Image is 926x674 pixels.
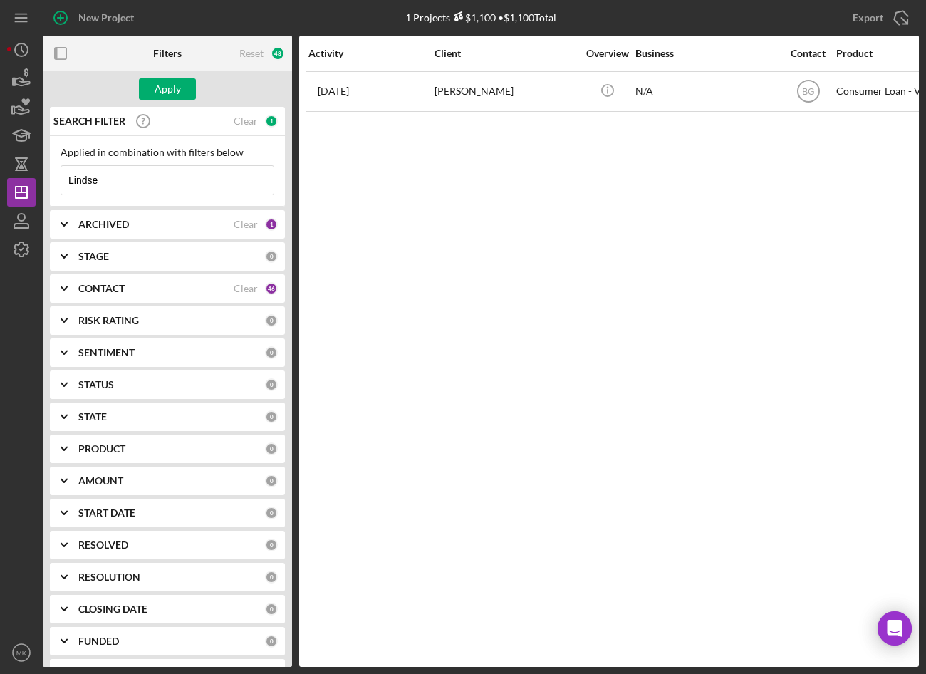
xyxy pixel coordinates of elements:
[61,147,274,158] div: Applied in combination with filters below
[265,442,278,455] div: 0
[16,649,27,657] text: MK
[308,48,433,59] div: Activity
[78,411,107,422] b: STATE
[265,635,278,648] div: 0
[78,379,114,390] b: STATUS
[43,4,148,32] button: New Project
[265,507,278,519] div: 0
[878,611,912,646] div: Open Intercom Messenger
[635,73,778,110] div: N/A
[581,48,634,59] div: Overview
[239,48,264,59] div: Reset
[53,115,125,127] b: SEARCH FILTER
[265,539,278,551] div: 0
[265,571,278,584] div: 0
[78,539,128,551] b: RESOLVED
[265,346,278,359] div: 0
[265,282,278,295] div: 46
[78,219,129,230] b: ARCHIVED
[78,315,139,326] b: RISK RATING
[155,78,181,100] div: Apply
[450,11,496,24] div: $1,100
[635,48,778,59] div: Business
[234,115,258,127] div: Clear
[78,571,140,583] b: RESOLUTION
[318,85,349,97] time: 2025-09-13 19:15
[78,251,109,262] b: STAGE
[7,638,36,667] button: MK
[265,314,278,327] div: 0
[265,250,278,263] div: 0
[78,347,135,358] b: SENTIMENT
[265,603,278,616] div: 0
[78,443,125,455] b: PRODUCT
[139,78,196,100] button: Apply
[405,11,556,24] div: 1 Projects • $1,100 Total
[78,507,135,519] b: START DATE
[838,4,919,32] button: Export
[265,475,278,487] div: 0
[802,87,814,97] text: BG
[265,410,278,423] div: 0
[234,219,258,230] div: Clear
[78,636,119,647] b: FUNDED
[78,4,134,32] div: New Project
[781,48,835,59] div: Contact
[853,4,883,32] div: Export
[265,378,278,391] div: 0
[234,283,258,294] div: Clear
[153,48,182,59] b: Filters
[271,46,285,61] div: 48
[78,603,147,615] b: CLOSING DATE
[78,475,123,487] b: AMOUNT
[265,115,278,128] div: 1
[78,283,125,294] b: CONTACT
[435,73,577,110] div: [PERSON_NAME]
[265,218,278,231] div: 1
[435,48,577,59] div: Client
